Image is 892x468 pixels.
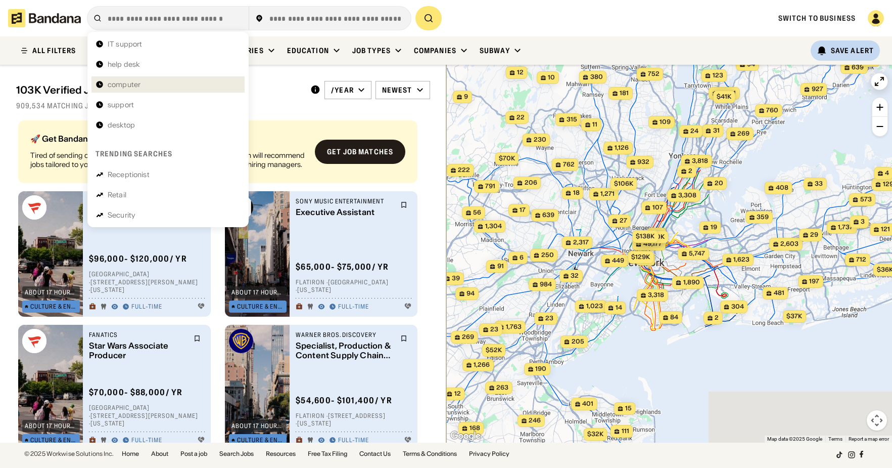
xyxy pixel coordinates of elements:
[16,116,430,443] div: grid
[452,274,460,283] span: 39
[582,400,593,408] span: 401
[647,70,659,78] span: 752
[867,410,887,431] button: Map camera controls
[237,437,284,443] div: Culture & Entertainment
[473,208,481,217] span: 56
[881,225,890,234] span: 121
[308,451,347,457] a: Free Tax Filing
[619,217,627,225] span: 27
[670,313,678,322] span: 84
[480,46,510,55] div: Subway
[338,303,369,311] div: Full-time
[535,365,546,373] span: 190
[498,154,514,162] span: $70k
[25,423,77,429] div: about 17 hours ago
[108,81,140,88] div: computer
[414,46,456,55] div: Companies
[454,390,460,398] span: 12
[296,331,394,339] div: Warner Bros. Discovery
[524,179,537,187] span: 206
[108,61,139,68] div: help desk
[809,277,819,286] span: 197
[296,278,411,294] div: Flatiron · [GEOGRAPHIC_DATA] · [US_STATE]
[600,190,615,198] span: 1,271
[122,451,139,457] a: Home
[151,451,168,457] a: About
[621,427,629,436] span: 111
[780,240,799,248] span: 2,603
[852,63,864,72] span: 639
[520,253,524,262] span: 6
[89,271,205,294] div: [GEOGRAPHIC_DATA] · [STREET_ADDRESS][PERSON_NAME] · [US_STATE]
[861,218,865,226] span: 3
[8,9,81,27] img: Bandana logotype
[615,144,629,152] span: 1,126
[533,136,546,144] span: 230
[631,253,650,261] span: $129k
[733,256,749,264] span: 1,623
[710,223,717,232] span: 19
[831,46,874,55] div: Save Alert
[737,130,749,138] span: 269
[712,71,723,80] span: 123
[25,289,77,295] div: about 17 hours ago
[714,179,723,188] span: 20
[856,256,866,264] span: 712
[449,430,482,443] img: Google
[331,86,354,95] div: /year
[614,180,633,187] span: $106k
[485,346,501,354] span: $52k
[89,341,187,360] div: Star Wars Associate Producer
[108,211,135,219] div: Security
[688,167,692,176] span: 2
[625,404,631,413] span: 15
[30,304,77,310] div: Culture & Entertainment
[545,314,553,323] span: 23
[643,240,662,248] span: 49,177
[542,211,554,220] span: 639
[469,451,509,457] a: Privacy Policy
[517,113,525,122] span: 22
[885,169,889,178] span: 4
[403,451,457,457] a: Terms & Conditions
[131,437,162,445] div: Full-time
[108,191,126,198] div: Retail
[296,412,411,428] div: Flatiron · [STREET_ADDRESS] · [US_STATE]
[615,304,622,312] span: 14
[715,314,719,322] span: 2
[22,195,46,220] img: Fanatics logo
[652,203,663,212] span: 107
[108,121,135,129] div: desktop
[590,73,602,81] span: 380
[620,89,629,98] span: 181
[466,289,475,298] span: 94
[540,280,552,289] span: 984
[529,416,541,425] span: 246
[296,207,394,217] div: Executive Assistant
[683,278,699,287] span: 1,890
[548,73,555,82] span: 10
[773,289,784,297] span: 481
[678,191,696,200] span: 3,308
[338,437,369,445] div: Full-time
[571,337,584,346] span: 205
[458,166,470,175] span: 222
[689,249,705,258] span: 5,747
[757,213,769,222] span: 359
[520,206,526,215] span: 17
[89,331,187,339] div: Fanatics
[229,329,253,353] img: Warner Bros. Discovery logo
[838,223,853,232] span: 1,737
[860,195,871,204] span: 573
[96,149,172,158] div: Trending searches
[30,151,307,169] div: Tired of sending out endless job applications? Bandana Match Team will recommend jobs tailored to...
[462,333,474,342] span: 269
[828,436,842,442] a: Terms (opens in new tab)
[592,120,597,129] span: 11
[89,254,187,265] div: $ 96,000 - $120,000 / yr
[231,423,284,429] div: about 17 hours ago
[815,180,823,188] span: 33
[778,14,856,23] a: Switch to Business
[449,430,482,443] a: Open this area in Google Maps (opens a new window)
